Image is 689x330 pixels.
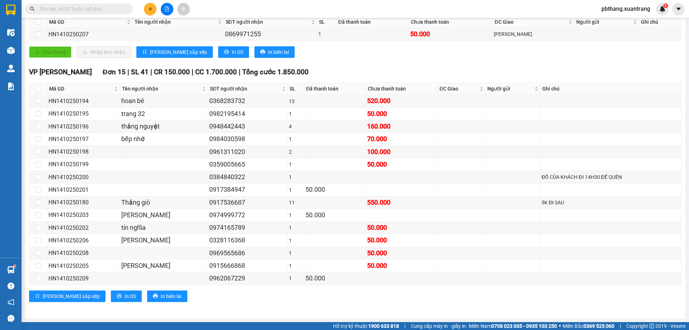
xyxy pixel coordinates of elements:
[3,25,23,31] span: Số kiện:
[148,6,153,11] span: plus
[48,109,119,118] div: HN1410250195
[209,273,286,283] div: 0962067229
[209,235,286,245] div: 0328116368
[181,6,186,11] span: aim
[161,292,182,300] span: In biên lai
[305,210,365,220] div: 50.000
[120,108,208,120] td: trang 32
[208,158,288,171] td: 0359005665
[48,160,119,169] div: HN1410250199
[47,108,120,120] td: HN1410250195
[47,196,120,209] td: HN1410250180
[47,95,120,107] td: HN1410250194
[43,292,100,300] span: [PERSON_NAME] sắp xếp
[72,25,90,32] span: 50.000
[121,235,207,245] div: [PERSON_NAME]
[47,183,120,196] td: HN1410250201
[367,121,436,131] div: 160.000
[150,68,152,76] span: |
[289,249,303,257] div: 1
[7,29,15,36] img: warehouse-icon
[664,3,667,8] span: 1
[559,325,561,327] span: ⚪️
[289,161,303,168] div: 1
[209,159,286,169] div: 0359005665
[366,83,437,95] th: Chưa thanh toán
[47,133,120,145] td: HN1410250197
[29,68,92,76] span: VP [PERSON_NAME]
[337,16,409,28] th: Đã thanh toán
[35,33,38,39] span: 0
[39,5,124,13] input: Tìm tên, số ĐT hoặc mã đơn
[440,85,478,93] span: ĐC Giao
[121,223,207,233] div: tín nghĩa
[121,109,207,119] div: trang 32
[663,3,668,8] sup: 1
[209,134,286,144] div: 0984030598
[47,120,120,133] td: HN1410250196
[14,265,16,267] sup: 1
[161,3,173,15] button: file-add
[120,95,208,107] td: hoan bé
[35,293,40,299] span: sort-ascending
[208,171,288,183] td: 0384840322
[410,29,492,39] div: 50.000
[121,261,207,271] div: [PERSON_NAME]
[121,96,207,106] div: hoan bé
[8,283,14,289] span: question-circle
[47,146,120,158] td: HN1410250198
[48,122,119,131] div: HN1410250196
[583,323,614,329] strong: 0369 525 060
[8,315,14,322] span: message
[47,158,120,171] td: HN1410250199
[210,85,280,93] span: SĐT người nhận
[289,135,303,143] div: 1
[289,211,303,219] div: 1
[120,222,208,234] td: tín nghĩa
[127,68,129,76] span: |
[226,18,310,26] span: SĐT người nhận
[20,25,23,31] span: 1
[367,96,436,106] div: 520.000
[367,235,436,245] div: 50.000
[47,222,120,234] td: HN1410250202
[289,148,303,156] div: 2
[150,48,207,56] span: [PERSON_NAME] sắp xếp
[29,46,71,58] button: uploadGiao hàng
[659,6,666,12] img: icon-new-feature
[409,16,493,28] th: Chưa thanh toán
[289,122,303,130] div: 4
[367,147,436,157] div: 100.000
[239,68,240,76] span: |
[675,6,682,12] span: caret-down
[268,48,289,56] span: In biên lai
[209,197,286,208] div: 0917536687
[48,248,119,257] div: HN1410250208
[367,261,436,271] div: 50.000
[620,322,621,330] span: |
[639,16,681,28] th: Ghi chú
[540,83,681,95] th: Ghi chú
[209,172,286,182] div: 0384840322
[209,223,286,233] div: 0974165789
[48,185,119,194] div: HN1410250201
[208,222,288,234] td: 0974165789
[224,28,317,41] td: 0869971255
[289,262,303,270] div: 1
[367,248,436,258] div: 50.000
[289,110,303,118] div: 1
[542,173,680,181] div: ĐỒ CỦA KHÁCH ĐI 14H30 ĐỂ QUÊN
[135,18,216,26] span: Tên người nhận
[120,234,208,247] td: hoàng long
[208,120,288,133] td: 0948442443
[289,173,303,181] div: 1
[47,260,120,272] td: HN1410250205
[7,266,15,274] img: warehouse-icon
[29,291,106,302] button: sort-ascending[PERSON_NAME] sắp xếp
[3,4,53,14] span: 0962067229
[120,133,208,145] td: bếp nhớ
[121,134,207,144] div: bếp nhớ
[208,183,288,196] td: 0917384947
[232,48,243,56] span: In DS
[305,185,365,195] div: 50.000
